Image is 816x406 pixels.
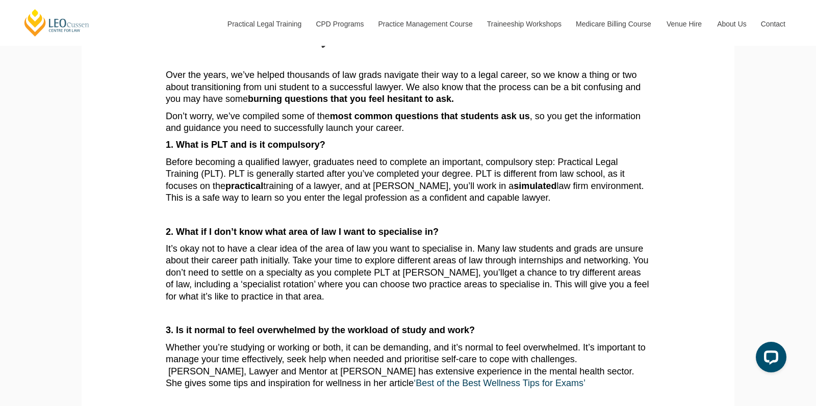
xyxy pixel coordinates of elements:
p: Don’t worry, we’ve compiled some of the , so you get the information and guidance you need to suc... [166,111,650,134]
a: Venue Hire [659,2,709,46]
strong: burning questions that you feel hesitant to ask. [248,94,454,104]
a: Traineeship Workshops [479,2,568,46]
strong: 1. What is PLT and is it compulsory? [166,140,325,150]
a: About Us [709,2,753,46]
iframe: LiveChat chat widget [748,338,790,381]
strong: most common questions that students ask us [330,111,530,121]
strong: practical [225,181,263,191]
p: It’s okay not to have a clear idea of the area of law you want to specialise in. Many law student... [166,243,650,303]
strong: 3. Is it normal to feel overwhelmed by the workload of study and work? [166,325,475,335]
a: [PERSON_NAME] Centre for Law [23,8,91,37]
a: Practice Management Course [371,2,479,46]
p: Whether you’re studying or working or both, it can be demanding, and it’s normal to feel overwhel... [166,342,650,390]
a: ‘Best of the Best Wellness Tips for Exams’ [414,378,585,388]
a: CPD Programs [308,2,370,46]
strong: 2. What if I don’t know what area of law I want to specialise in? [166,227,439,237]
p: Over the years, we’ve helped thousands of law grads navigate their way to a legal career, so we k... [166,69,650,105]
p: Before becoming a qualified lawyer, graduates need to complete an important, compulsory step: Pra... [166,156,650,204]
a: Practical Legal Training [220,2,309,46]
u: g [504,267,509,278]
a: Medicare Billing Course [568,2,659,46]
a: Contact [753,2,793,46]
strong: simulated [514,181,556,191]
